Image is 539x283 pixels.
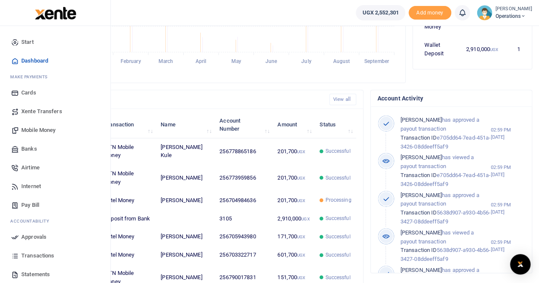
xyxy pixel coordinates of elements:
td: 201,700 [273,138,315,165]
tspan: September [364,58,389,64]
a: Mobile Money [7,121,104,140]
li: Ac [7,214,104,228]
span: UGX 2,552,301 [362,9,398,17]
span: Transaction ID [401,172,437,178]
h4: Account Activity [378,94,525,103]
td: Airtel Money [99,246,156,264]
li: M [7,70,104,83]
tspan: March [159,58,173,64]
th: Account Number: activate to sort column ascending [215,111,273,138]
tspan: May [231,58,241,64]
li: Wallet ballance [352,5,408,20]
td: Wallet Deposit [420,36,461,63]
a: Airtime [7,158,104,177]
td: 2,910,000 [273,209,315,228]
span: Internet [21,182,41,191]
small: UGX [490,47,498,52]
td: 2,910,000 [461,36,503,63]
a: profile-user [PERSON_NAME] Operations [477,5,532,20]
span: Banks [21,145,37,153]
small: UGX [297,176,305,180]
th: Name: activate to sort column ascending [156,111,215,138]
span: Successful [325,214,350,222]
td: 256773959856 [215,165,273,191]
small: 02:59 PM [DATE] [490,126,525,141]
td: 171,700 [273,228,315,246]
a: Pay Bill [7,196,104,214]
th: Transaction: activate to sort column ascending [99,111,156,138]
small: [PERSON_NAME] [496,6,532,13]
span: Mobile Money [21,126,55,134]
p: has approved a payout transaction e705dd64-7ead-451a-3426-08ddeeff5af9 [401,116,491,151]
a: Add money [409,9,451,15]
span: Transaction ID [401,247,437,253]
small: UGX [297,253,305,257]
span: Airtime [21,163,40,172]
tspan: August [333,58,350,64]
small: UGX [297,234,305,239]
span: [PERSON_NAME] [401,154,442,160]
span: Dashboard [21,57,48,65]
img: profile-user [477,5,492,20]
a: Approvals [7,228,104,246]
span: Processing [325,196,351,204]
th: Status: activate to sort column ascending [315,111,356,138]
td: [PERSON_NAME] [156,228,215,246]
div: Open Intercom Messenger [510,254,530,274]
td: Deposit from Bank [99,209,156,228]
small: 02:59 PM [DATE] [490,201,525,216]
a: Dashboard [7,51,104,70]
td: 256704984636 [215,191,273,209]
a: Cards [7,83,104,102]
img: logo-large [35,7,76,20]
span: Xente Transfers [21,107,62,116]
span: Statements [21,270,50,279]
td: 201,700 [273,165,315,191]
h4: Recent Transactions [40,95,323,104]
tspan: July [301,58,311,64]
p: has viewed a payout transaction e705dd64-7ead-451a-3426-08ddeeff5af9 [401,153,491,189]
span: ake Payments [14,74,48,80]
td: MTN Mobile Money [99,165,156,191]
span: [PERSON_NAME] [401,229,442,236]
td: 256778865186 [215,138,273,165]
small: 02:59 PM [DATE] [490,239,525,253]
p: has viewed a payout transaction 5638d907-a930-4b56-3427-08ddeeff5af9 [401,229,491,264]
small: UGX [301,217,309,221]
td: [PERSON_NAME] [156,191,215,209]
span: Successful [325,251,350,259]
tspan: April [196,58,207,64]
th: Amount: activate to sort column ascending [273,111,315,138]
span: Successful [325,147,350,155]
span: [PERSON_NAME] [401,117,442,123]
span: Approvals [21,233,46,241]
td: 3105 [215,209,273,228]
span: Pay Bill [21,201,39,209]
td: Airtel Money [99,228,156,246]
td: [PERSON_NAME] [156,165,215,191]
tspan: June [265,58,277,64]
span: Add money [409,6,451,20]
span: Transaction ID [401,209,437,216]
p: has approved a payout transaction 5638d907-a930-4b56-3427-08ddeeff5af9 [401,191,491,226]
td: 256703322717 [215,246,273,264]
a: logo-small logo-large logo-large [34,9,76,16]
td: Airtel Money [99,191,156,209]
td: [PERSON_NAME] Kule [156,138,215,165]
td: MTN Mobile Money [99,138,156,165]
small: 02:59 PM [DATE] [490,164,525,178]
span: Transactions [21,252,54,260]
span: [PERSON_NAME] [401,192,442,198]
td: 256705943980 [215,228,273,246]
td: [PERSON_NAME] [156,246,215,264]
td: 1 [503,36,525,63]
span: countability [17,218,49,224]
span: Cards [21,89,36,97]
a: Start [7,33,104,51]
li: Toup your wallet [409,6,451,20]
a: View all [329,94,356,105]
a: Xente Transfers [7,102,104,121]
td: 601,700 [273,246,315,264]
small: UGX [297,149,305,154]
a: Banks [7,140,104,158]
